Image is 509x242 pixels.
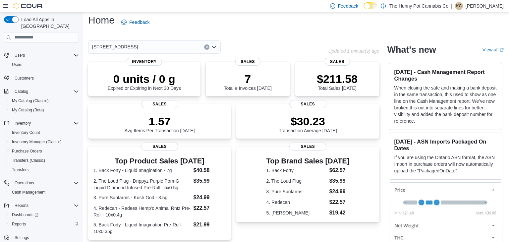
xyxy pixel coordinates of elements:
h3: [DATE] - ASN Imports Packaged On Dates [394,138,497,151]
span: [STREET_ADDRESS] [92,43,138,51]
a: Dashboards [7,210,82,219]
h3: Top Brand Sales [DATE] [266,157,350,165]
span: My Catalog (Beta) [12,107,44,113]
a: Dashboards [9,211,41,219]
dt: 2. The Loud Plug [266,178,327,184]
button: Cash Management [7,188,82,197]
dd: $40.58 [193,166,226,174]
p: Updated 1 minute(s) ago [328,48,379,54]
h3: Top Product Sales [DATE] [93,157,226,165]
button: Catalog [12,88,31,95]
dt: 1. Back Forty [266,167,327,174]
span: Reports [12,221,26,227]
dd: $35.99 [329,177,350,185]
svg: External link [500,48,504,52]
span: Transfers [9,166,79,174]
a: Feedback [119,16,152,29]
span: Sales [141,100,178,108]
p: The Hunny Pot Cannabis Co [389,2,448,10]
dd: $22.57 [193,204,226,212]
span: Transfers [12,167,28,172]
span: Operations [15,180,34,186]
span: Inventory Count [12,130,40,135]
span: Catalog [12,88,79,95]
span: Feedback [338,3,358,9]
a: Transfers [9,166,31,174]
span: Inventory Manager (Classic) [9,138,79,146]
button: Inventory Manager (Classic) [7,137,82,147]
dd: $21.99 [193,221,226,229]
a: Reports [9,220,28,228]
a: View allExternal link [482,47,504,52]
dt: 4. Redecan - Redees Hemp'd Animal Rntz Pre-Roll - 10x0.4g [93,205,191,218]
img: Cova [13,3,43,9]
div: Kyle Chamaillard [455,2,463,10]
span: Purchase Orders [12,149,42,154]
p: If you are using the Ontario ASN format, the ASN Import in purchase orders will now automatically... [394,154,497,174]
a: Settings [12,234,31,242]
button: My Catalog (Classic) [7,96,82,105]
span: Sales [289,100,326,108]
a: My Catalog (Beta) [9,106,47,114]
span: Feedback [129,19,149,26]
dt: 1. Back Forty - Liquid Imagination - 7g [93,167,191,174]
p: $30.23 [279,115,337,128]
p: When closing the safe and making a bank deposit in the same transaction, this used to show as one... [394,85,497,124]
button: Reports [7,219,82,229]
span: Operations [12,179,79,187]
button: Customers [1,73,82,83]
a: Inventory Count [9,129,43,137]
span: Customers [12,74,79,82]
h2: What's new [387,44,436,55]
a: Customers [12,74,36,82]
a: Inventory Manager (Classic) [9,138,64,146]
button: Clear input [204,44,209,50]
button: Operations [12,179,37,187]
p: [PERSON_NAME] [466,2,504,10]
span: Load All Apps in [GEOGRAPHIC_DATA] [19,16,79,30]
button: Transfers [7,165,82,174]
span: Sales [324,58,350,66]
span: Dashboards [12,212,38,217]
span: Inventory [15,121,31,126]
input: Dark Mode [364,2,377,9]
button: Users [1,51,82,60]
button: Catalog [1,87,82,96]
button: Users [12,51,28,59]
dt: 3. Pure Sunfarms [266,188,327,195]
p: 7 [224,72,271,86]
dt: 2. The Loud Plug - Drippyz Purple Pom-G Liquid Diamond Infused Pre-Roll - 5x0.5g [93,178,191,191]
dd: $62.57 [329,166,350,174]
p: | [451,2,452,10]
span: KC [456,2,462,10]
span: Users [15,53,25,58]
span: My Catalog (Classic) [12,98,49,103]
a: Purchase Orders [9,147,45,155]
span: Inventory Manager (Classic) [12,139,62,145]
h3: [DATE] - Cash Management Report Changes [394,69,497,82]
h1: Home [88,14,115,27]
p: 1.57 [125,115,195,128]
span: Transfers (Classic) [9,156,79,164]
span: Inventory [12,119,79,127]
span: My Catalog (Beta) [9,106,79,114]
dt: 3. Pure Sunfarms - Kush God - 3.5g [93,194,191,201]
dd: $22.57 [329,198,350,206]
span: Reports [12,202,79,210]
button: Inventory Count [7,128,82,137]
span: Reports [15,203,28,208]
button: Inventory [1,119,82,128]
span: Cash Management [9,188,79,196]
span: Users [12,62,22,67]
button: Operations [1,178,82,188]
span: Users [12,51,79,59]
span: Settings [15,235,29,240]
button: Reports [12,202,31,210]
a: Transfers (Classic) [9,156,48,164]
span: Settings [12,233,79,242]
dt: 4. Redecan [266,199,327,206]
span: Sales [235,58,260,66]
button: Transfers (Classic) [7,156,82,165]
span: Sales [289,143,326,151]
